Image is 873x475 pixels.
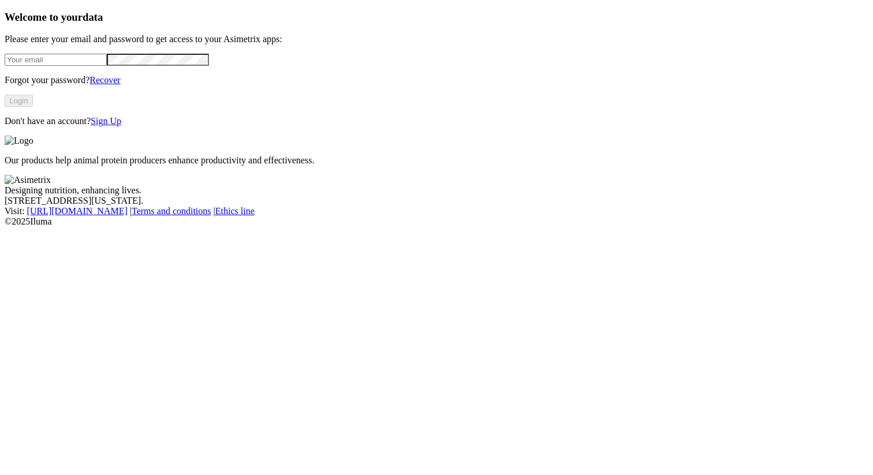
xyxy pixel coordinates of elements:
[83,11,103,23] span: data
[5,216,868,227] div: © 2025 Iluma
[5,136,33,146] img: Logo
[5,54,107,66] input: Your email
[5,206,868,216] div: Visit : | |
[5,175,51,185] img: Asimetrix
[5,11,868,24] h3: Welcome to your
[5,155,868,166] p: Our products help animal protein producers enhance productivity and effectiveness.
[5,116,868,126] p: Don't have an account?
[5,75,868,85] p: Forgot your password?
[5,95,33,107] button: Login
[5,185,868,196] div: Designing nutrition, enhancing lives.
[132,206,211,216] a: Terms and conditions
[215,206,255,216] a: Ethics line
[5,196,868,206] div: [STREET_ADDRESS][US_STATE].
[27,206,128,216] a: [URL][DOMAIN_NAME]
[91,116,121,126] a: Sign Up
[5,34,868,44] p: Please enter your email and password to get access to your Asimetrix apps:
[89,75,120,85] a: Recover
